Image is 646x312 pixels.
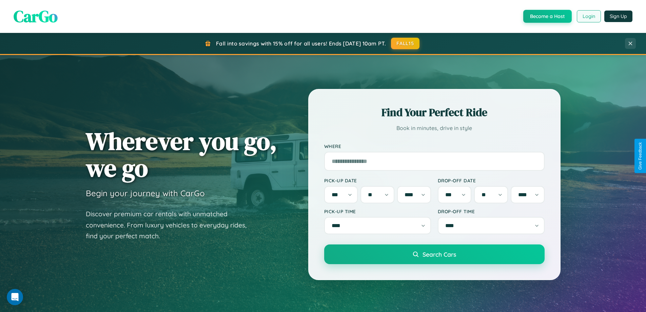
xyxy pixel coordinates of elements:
h2: Find Your Perfect Ride [324,105,545,120]
span: CarGo [14,5,58,27]
span: Search Cars [423,251,456,258]
button: Sign Up [604,11,632,22]
p: Discover premium car rentals with unmatched convenience. From luxury vehicles to everyday rides, ... [86,208,255,242]
button: Search Cars [324,244,545,264]
div: Give Feedback [638,142,643,170]
button: Login [577,10,601,22]
label: Pick-up Time [324,208,431,214]
div: Open Intercom Messenger [7,289,23,305]
button: Become a Host [523,10,572,23]
button: FALL15 [391,38,419,49]
span: Fall into savings with 15% off for all users! Ends [DATE] 10am PT. [216,40,386,47]
label: Drop-off Time [438,208,545,214]
h1: Wherever you go, we go [86,128,277,181]
label: Where [324,143,545,149]
label: Drop-off Date [438,178,545,183]
h3: Begin your journey with CarGo [86,188,205,198]
p: Book in minutes, drive in style [324,123,545,133]
label: Pick-up Date [324,178,431,183]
